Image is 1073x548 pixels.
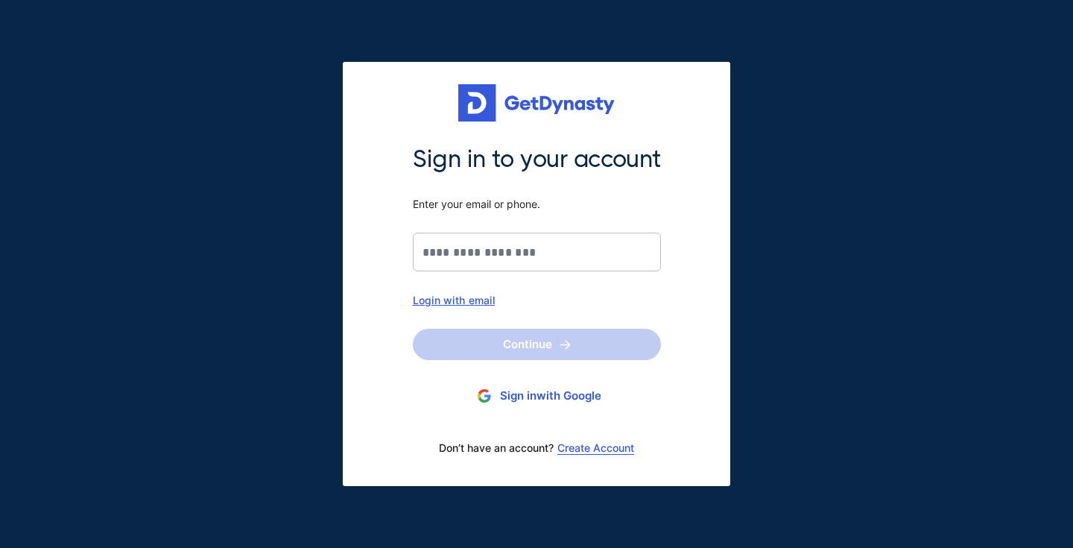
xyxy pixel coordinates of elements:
span: Sign in to your account [413,144,661,175]
button: Sign inwith Google [413,382,661,410]
span: Enter your email or phone. [413,198,661,211]
img: Get started for free with Dynasty Trust Company [458,84,615,122]
div: Login with email [413,294,661,306]
a: Create Account [557,442,634,454]
div: Don’t have an account? [413,432,661,464]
